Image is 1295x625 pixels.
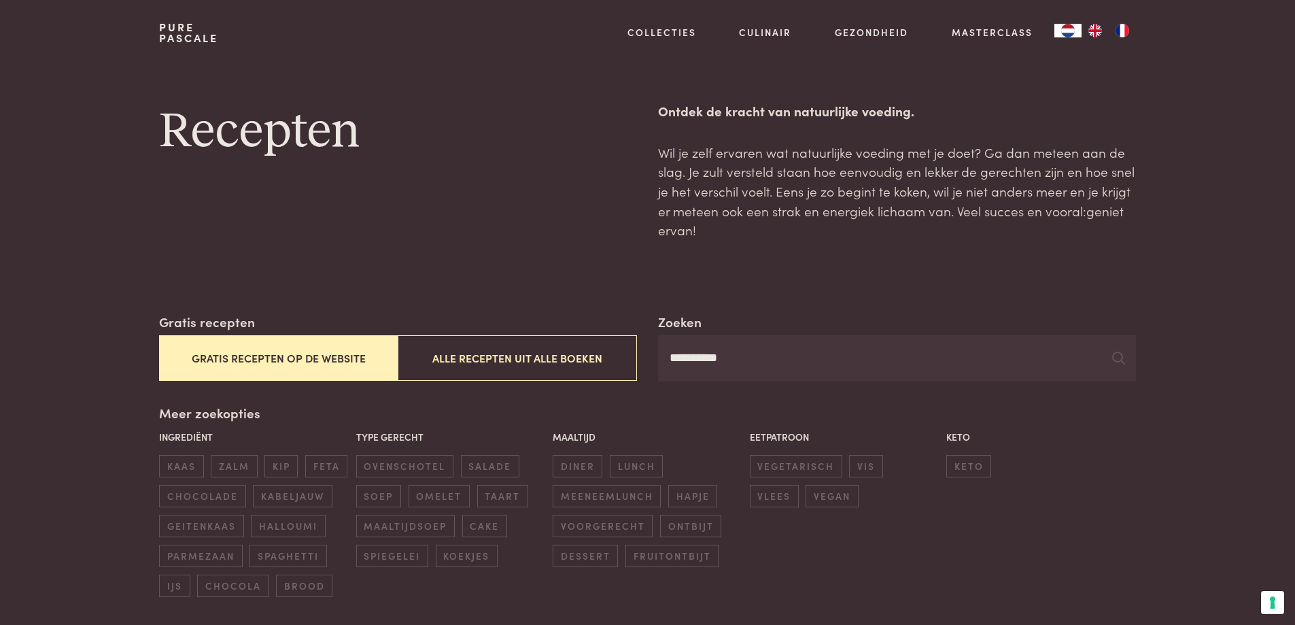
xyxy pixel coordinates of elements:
label: Gratis recepten [159,312,255,332]
a: Gezondheid [835,25,908,39]
span: soep [356,485,401,507]
a: FR [1109,24,1136,37]
aside: Language selected: Nederlands [1054,24,1136,37]
span: kip [264,455,298,477]
p: Ingrediënt [159,430,349,444]
span: lunch [610,455,663,477]
ul: Language list [1082,24,1136,37]
span: chocola [197,575,269,597]
span: salade [461,455,519,477]
span: feta [305,455,347,477]
p: Type gerecht [356,430,546,444]
span: spiegelei [356,545,428,567]
span: hapje [668,485,717,507]
a: Masterclass [952,25,1033,39]
p: Keto [946,430,1136,444]
span: ovenschotel [356,455,453,477]
strong: Ontdek de kracht van natuurlijke voeding. [658,101,914,120]
a: Collecties [627,25,696,39]
button: Alle recepten uit alle boeken [398,335,636,381]
button: Gratis recepten op de website [159,335,398,381]
span: zalm [211,455,257,477]
p: Maaltijd [553,430,742,444]
button: Uw voorkeuren voor toestemming voor trackingtechnologieën [1261,591,1284,614]
span: vlees [750,485,799,507]
span: cake [462,515,507,537]
span: spaghetti [249,545,326,567]
p: Eetpatroon [750,430,939,444]
span: parmezaan [159,545,242,567]
span: vegetarisch [750,455,842,477]
div: Language [1054,24,1082,37]
span: diner [553,455,602,477]
a: EN [1082,24,1109,37]
span: brood [276,575,332,597]
span: vis [849,455,882,477]
span: fruitontbijt [625,545,719,567]
h1: Recepten [159,101,636,163]
a: Culinair [739,25,791,39]
p: Wil je zelf ervaren wat natuurlijke voeding met je doet? Ga dan meteen aan de slag. Je zult verst... [658,143,1135,240]
span: omelet [409,485,470,507]
span: halloumi [251,515,325,537]
span: dessert [553,545,618,567]
a: NL [1054,24,1082,37]
a: PurePascale [159,22,218,44]
label: Zoeken [658,312,702,332]
span: taart [477,485,528,507]
span: vegan [806,485,858,507]
span: maaltijdsoep [356,515,455,537]
span: kabeljauw [253,485,332,507]
span: chocolade [159,485,245,507]
span: koekjes [436,545,498,567]
span: kaas [159,455,203,477]
span: geitenkaas [159,515,243,537]
span: keto [946,455,991,477]
span: voorgerecht [553,515,653,537]
span: ontbijt [660,515,721,537]
span: ijs [159,575,190,597]
span: meeneemlunch [553,485,661,507]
